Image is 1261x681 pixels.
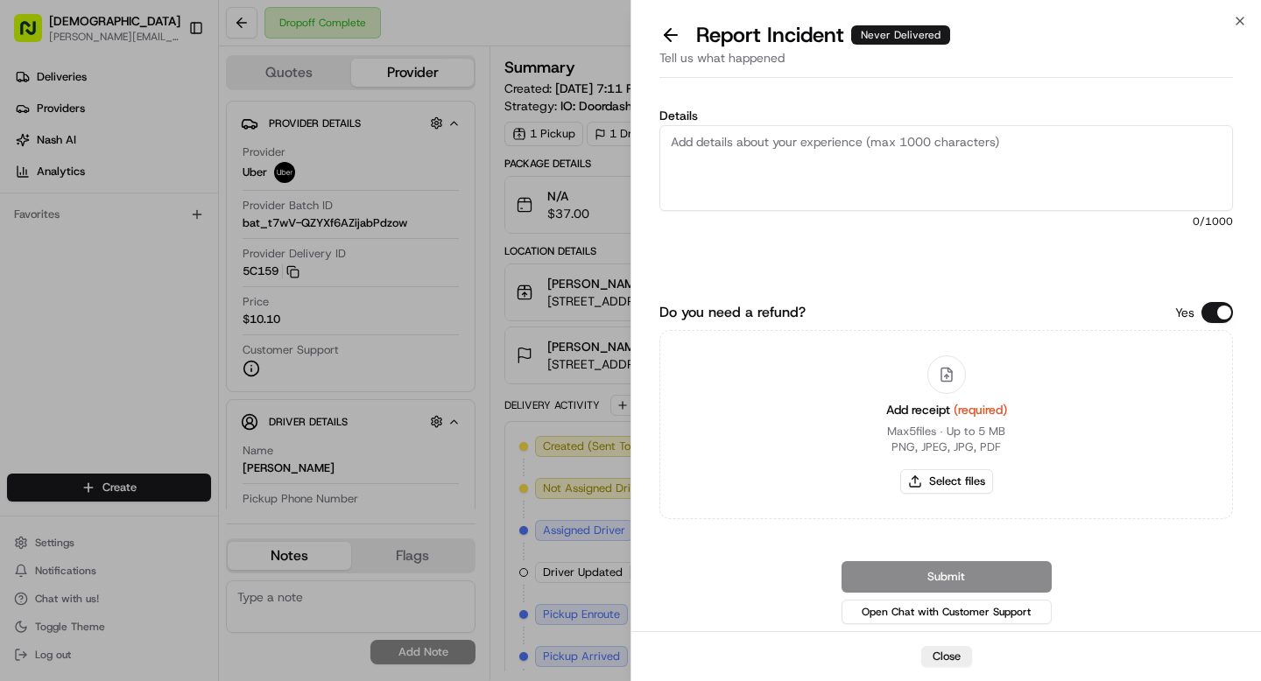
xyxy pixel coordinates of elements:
span: 0 /1000 [659,214,1233,228]
span: Pylon [174,387,212,400]
button: See all [271,224,319,245]
a: 📗Knowledge Base [11,337,141,369]
a: 💻API Documentation [141,337,288,369]
button: Start new chat [298,172,319,193]
p: Yes [1175,304,1194,321]
span: [DATE] [251,271,287,285]
img: Nash [18,18,53,53]
label: Do you need a refund? [659,302,806,323]
span: Knowledge Base [35,344,134,362]
span: [PERSON_NAME] de [PERSON_NAME] (they/them) [54,271,238,285]
div: Never Delivered [851,25,950,45]
button: Open Chat with Customer Support [842,600,1052,624]
img: 1736555255976-a54dd68f-1ca7-489b-9aae-adbdc363a1c4 [18,167,49,199]
span: • [242,271,248,285]
button: Select files [900,469,993,494]
div: 💻 [148,346,162,360]
div: Tell us what happened [659,49,1233,78]
div: Past conversations [18,228,112,242]
img: Mat Toderenczuk de la Barba (they/them) [18,255,46,283]
span: (required) [954,402,1007,418]
p: Welcome 👋 [18,70,319,98]
p: Report Incident [696,21,950,49]
button: Close [921,646,972,667]
label: Details [659,109,1233,122]
span: API Documentation [166,344,281,362]
p: PNG, JPEG, JPG, PDF [891,439,1001,455]
div: We're available if you need us! [60,185,222,199]
div: 📗 [18,346,32,360]
div: Start new chat [60,167,287,185]
input: Clear [46,113,289,131]
a: Powered byPylon [123,386,212,400]
span: Add receipt [886,402,1007,418]
p: Max 5 files ∙ Up to 5 MB [887,424,1005,439]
